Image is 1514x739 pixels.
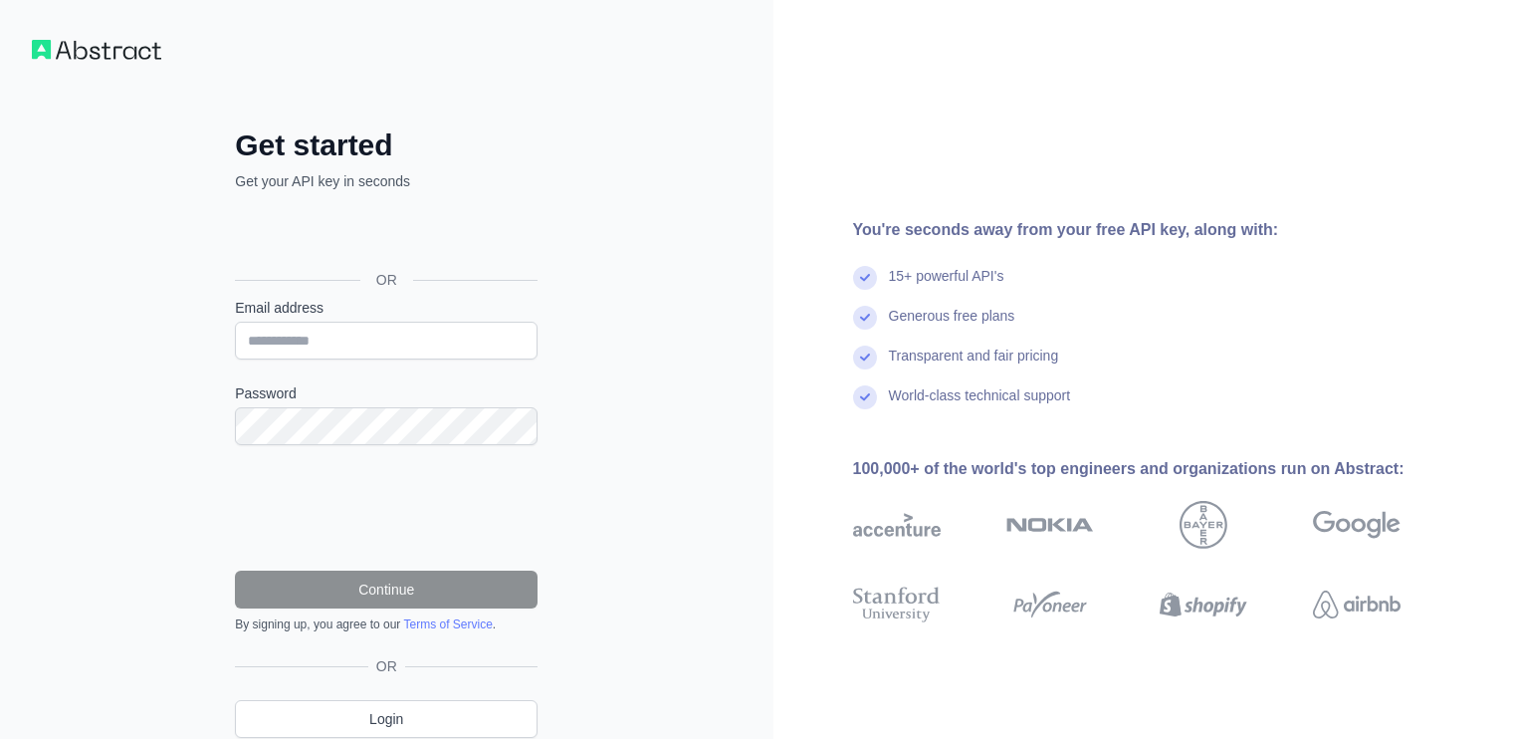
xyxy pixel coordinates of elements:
img: shopify [1160,583,1247,626]
span: OR [368,656,405,676]
img: airbnb [1313,583,1401,626]
div: Generous free plans [889,306,1015,346]
iframe: To enrich screen reader interactions, please activate Accessibility in Grammarly extension settings [225,213,543,257]
img: stanford university [853,583,941,626]
img: Workflow [32,40,161,60]
div: You're seconds away from your free API key, along with: [853,218,1464,242]
img: check mark [853,346,877,369]
p: Get your API key in seconds [235,171,538,191]
iframe: reCAPTCHA [235,469,538,547]
img: google [1313,501,1401,549]
span: OR [360,270,413,290]
img: check mark [853,385,877,409]
img: accenture [853,501,941,549]
a: Terms of Service [403,617,492,631]
div: 15+ powerful API's [889,266,1004,306]
a: Login [235,700,538,738]
div: Transparent and fair pricing [889,346,1059,385]
img: check mark [853,266,877,290]
h2: Get started [235,127,538,163]
div: 100,000+ of the world's top engineers and organizations run on Abstract: [853,457,1464,481]
img: nokia [1006,501,1094,549]
img: check mark [853,306,877,330]
div: World-class technical support [889,385,1071,425]
button: Continue [235,571,538,609]
img: payoneer [1006,583,1094,626]
label: Password [235,383,538,403]
div: By signing up, you agree to our . [235,616,538,632]
img: bayer [1180,501,1227,549]
label: Email address [235,298,538,318]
